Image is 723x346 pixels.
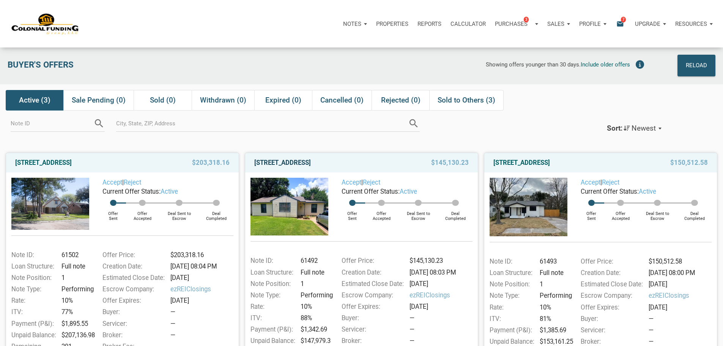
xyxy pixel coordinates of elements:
[486,61,581,68] span: Showing offers younger than 30 days.
[338,325,407,334] div: Servicer:
[338,336,407,346] div: Broker:
[400,188,417,195] span: active
[646,303,715,312] div: [DATE]
[429,90,504,111] div: Sold to Others (3)
[159,206,200,221] div: Deal Sent to Escrow
[649,291,715,300] span: ezREIClosings
[59,330,93,340] div: $207,136.98
[537,268,571,278] div: Full note
[450,21,486,27] p: Calculator
[342,179,361,186] a: Accept
[338,268,407,277] div: Creation Date:
[247,302,298,311] div: Rate:
[338,302,407,311] div: Offer Expires:
[577,303,646,312] div: Offer Expires:
[686,59,707,72] div: Reload
[577,268,646,278] div: Creation Date:
[675,21,707,27] p: Resources
[413,13,446,35] button: Reports
[524,16,529,22] span: 3
[646,268,715,278] div: [DATE] 08:00 PM
[11,115,93,132] input: Note ID
[124,179,141,186] a: Reject
[200,96,246,105] span: Withdrawn (0)
[170,319,237,329] div: —
[602,179,619,186] a: Reject
[407,256,476,265] div: $145,130.23
[486,314,537,324] div: ITV:
[8,262,59,271] div: Loan Structure:
[417,21,441,27] p: Reports
[438,96,495,105] span: Sold to Others (3)
[19,96,50,105] span: Active (3)
[495,21,528,27] p: Purchases
[298,313,332,323] div: 88%
[11,178,89,229] img: 583015
[192,158,230,167] span: $203,318.16
[168,262,237,271] div: [DATE] 08:04 PM
[408,118,419,129] i: search
[265,96,301,105] span: Expired (0)
[581,179,600,186] a: Accept
[250,178,328,235] img: 582974
[4,55,219,76] div: Buyer's Offers
[150,96,176,105] span: Sold (0)
[607,124,622,133] div: Sort:
[298,325,332,334] div: $1,342.69
[407,279,476,289] div: [DATE]
[577,291,646,300] div: Escrow Company:
[646,280,715,289] div: [DATE]
[410,336,476,346] div: —
[338,279,407,289] div: Estimated Close Date:
[338,291,407,300] div: Escrow Company:
[537,291,571,300] div: Performing
[170,284,237,294] span: ezREIClosings
[581,188,639,195] span: Current Offer Status:
[102,188,161,195] span: Current Offer Status:
[298,256,332,265] div: 61492
[59,262,93,271] div: Full note
[8,330,59,340] div: Unpaid Balance:
[247,325,298,334] div: Payment (P&I):
[490,178,567,236] img: 574463
[577,314,646,324] div: Buyer:
[670,158,708,167] span: $150,512.58
[99,262,168,271] div: Creation Date:
[577,325,646,335] div: Servicer:
[247,291,298,300] div: Note Type:
[99,284,168,294] div: Escrow Company:
[537,325,571,335] div: $1,385.69
[543,13,575,35] button: Sales
[102,179,122,186] a: Accept
[604,206,637,221] div: Offer Accepted
[339,13,372,35] button: Notes
[254,90,312,111] div: Expired (0)
[59,307,93,317] div: 77%
[649,314,715,324] div: —
[72,96,126,105] span: Sale Pending (0)
[168,250,237,260] div: $203,318.16
[537,314,571,324] div: 81%
[170,330,237,340] div: —
[579,21,601,27] p: Profile
[486,291,537,300] div: Note Type:
[381,96,421,105] span: Rejected (0)
[298,336,332,346] div: $147,979.3
[486,280,537,289] div: Note Position:
[298,302,332,311] div: 10%
[490,13,543,35] a: Purchases3
[99,296,168,305] div: Offer Expires:
[99,250,168,260] div: Offer Price:
[342,179,380,186] span: |
[671,13,717,35] button: Resources
[312,90,372,111] div: Cancelled (0)
[616,19,625,28] i: email
[8,273,59,283] div: Note Position:
[376,21,408,27] p: Properties
[102,179,141,186] span: |
[8,250,59,260] div: Note ID:
[192,90,254,111] div: Withdrawn (0)
[298,268,332,277] div: Full note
